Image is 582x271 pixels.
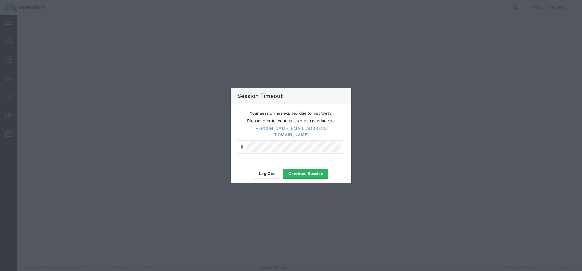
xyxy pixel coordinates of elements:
button: Continue Session [283,169,328,179]
p: [PERSON_NAME][EMAIL_ADDRESS][DOMAIN_NAME] [237,125,345,138]
h4: Session Timeout [237,91,283,100]
button: Log Out [254,169,280,179]
p: Please re-enter your password to continue as: [237,118,345,124]
p: Your session has expired due to inactivity. [237,110,345,117]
